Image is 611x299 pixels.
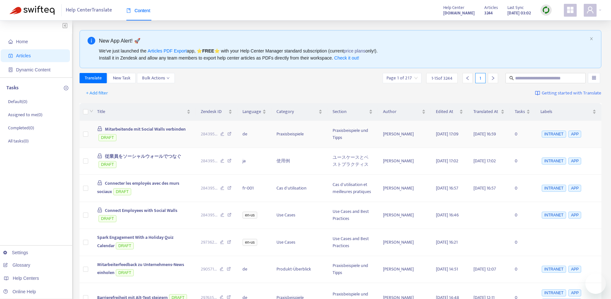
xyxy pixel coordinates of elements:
[443,4,464,11] span: Help Center
[126,8,150,13] span: Content
[542,158,566,165] span: INTRANET
[201,212,217,219] span: 284395 ...
[201,239,217,246] span: 297362 ...
[8,138,29,144] p: All tasks ( 0 )
[468,103,510,121] th: Translated At
[201,185,217,192] span: 284395 ...
[237,121,271,148] td: de
[473,130,496,138] span: [DATE] 16:59
[542,6,550,14] img: sync.dc5367851b00ba804db3.png
[237,148,271,175] td: ja
[201,108,227,115] span: Zendesk ID
[66,4,112,16] span: Help Center Translate
[327,256,378,283] td: Praxisbeispiele und Tipps
[271,175,327,202] td: Cas d'utilisation
[80,73,107,83] button: Translate
[6,84,19,92] p: Tasks
[436,108,458,115] span: Edited At
[510,175,535,202] td: 0
[271,148,327,175] td: 使用例
[98,161,116,168] span: DRAFT
[436,238,458,246] span: [DATE] 16:21
[105,125,186,133] span: Mitarbeitende mit Social Walls verbinden
[566,6,574,14] span: appstore
[327,229,378,256] td: Use Cases and Best Practices
[378,256,431,283] td: [PERSON_NAME]
[378,175,431,202] td: [PERSON_NAME]
[542,185,566,192] span: INTRANET
[443,9,475,17] a: [DOMAIN_NAME]
[10,6,55,15] img: Swifteq
[443,10,475,17] strong: [DOMAIN_NAME]
[465,76,470,80] span: left
[509,76,514,80] span: search
[3,250,28,255] a: Settings
[97,234,174,249] span: Spark Engagement With a Holiday Quiz Calendar
[271,121,327,148] td: Praxisbeispiele
[535,91,540,96] img: image-link
[113,188,131,195] span: DRAFT
[473,265,496,273] span: [DATE] 12:07
[148,48,187,53] a: Articles PDF Export
[105,207,177,214] span: Connect Employees with Social Walls
[586,6,594,14] span: user
[535,103,601,121] th: Labels
[507,10,531,17] strong: [DATE] 03:02
[196,103,237,121] th: Zendesk ID
[86,89,108,97] span: + Add filter
[568,158,581,165] span: APP
[436,157,458,165] span: [DATE] 17:02
[568,212,581,219] span: APP
[126,8,131,13] span: book
[542,289,566,296] span: INTRANET
[85,75,102,82] span: Translate
[99,37,587,45] div: New App Alert! 🚀
[540,108,591,115] span: Labels
[378,229,431,256] td: [PERSON_NAME]
[568,131,581,138] span: APP
[327,103,378,121] th: Section
[271,202,327,229] td: Use Cases
[590,37,593,41] button: close
[201,266,217,273] span: 290571 ...
[327,175,378,202] td: Cas d'utilisation et meilleures pratiques
[271,256,327,283] td: Produkt-Überblick
[271,103,327,121] th: Category
[491,76,495,80] span: right
[344,48,366,53] a: price plans
[484,4,498,11] span: Articles
[484,10,493,17] strong: 3244
[98,215,116,222] span: DRAFT
[142,75,170,82] span: Bulk Actions
[98,134,116,141] span: DRAFT
[8,125,34,131] p: Completed ( 0 )
[3,263,30,268] a: Glossary
[378,148,431,175] td: [PERSON_NAME]
[271,229,327,256] td: Use Cases
[431,75,453,82] span: 1 - 15 of 3244
[116,269,134,276] span: DRAFT
[510,121,535,148] td: 0
[92,103,196,121] th: Title
[475,73,486,83] div: 1
[510,148,535,175] td: 0
[201,131,217,138] span: 284395 ...
[568,289,581,296] span: APP
[16,53,31,58] span: Articles
[568,185,581,192] span: APP
[13,276,39,281] span: Help Centers
[535,88,601,98] a: Getting started with Translate
[89,109,93,113] span: down
[515,108,525,115] span: Tasks
[542,212,566,219] span: INTRANET
[81,88,113,98] button: + Add filter
[88,37,95,44] span: info-circle
[334,55,359,61] a: Check it out!
[97,180,102,185] span: lock
[327,148,378,175] td: ユースケースとベストプラクティス
[237,103,271,121] th: Language
[378,121,431,148] td: [PERSON_NAME]
[137,73,175,83] button: Bulk Actionsdown
[97,180,179,195] span: Connecter les employés avec des murs sociaux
